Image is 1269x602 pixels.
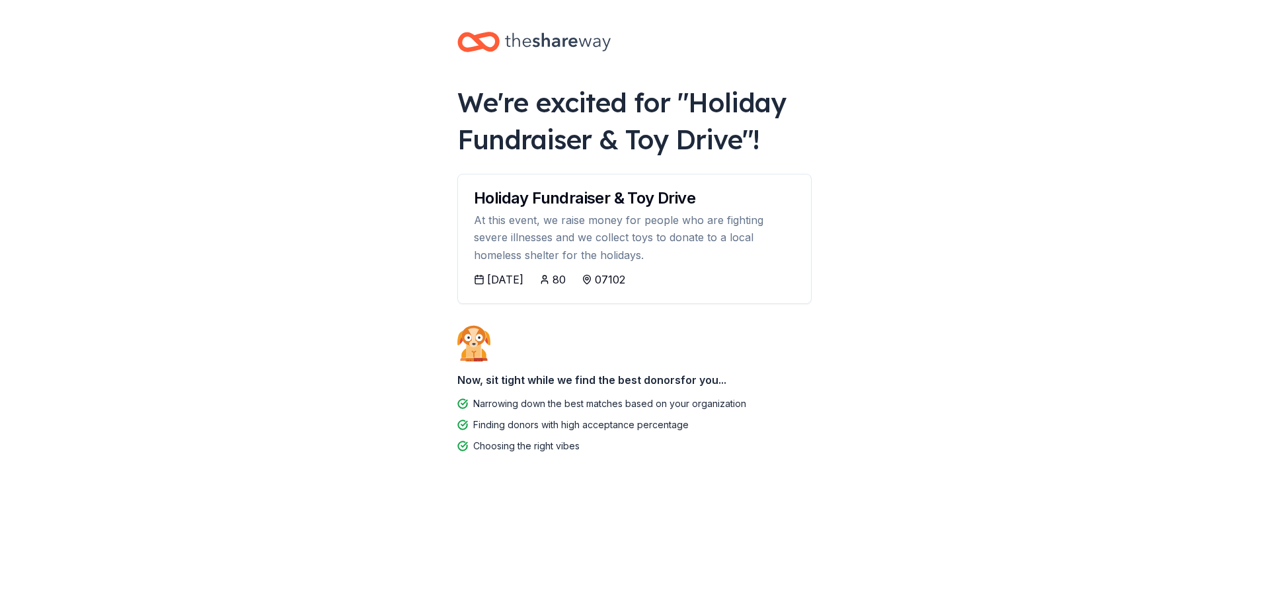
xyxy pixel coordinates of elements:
[473,417,689,433] div: Finding donors with high acceptance percentage
[487,272,523,287] div: [DATE]
[474,211,795,264] div: At this event, we raise money for people who are fighting severe illnesses and we collect toys to...
[473,396,746,412] div: Narrowing down the best matches based on your organization
[474,190,795,206] div: Holiday Fundraiser & Toy Drive
[595,272,625,287] div: 07102
[457,84,812,158] div: We're excited for " Holiday Fundraiser & Toy Drive "!
[457,325,490,361] img: Dog waiting patiently
[553,272,566,287] div: 80
[457,367,812,393] div: Now, sit tight while we find the best donors for you...
[473,438,580,454] div: Choosing the right vibes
